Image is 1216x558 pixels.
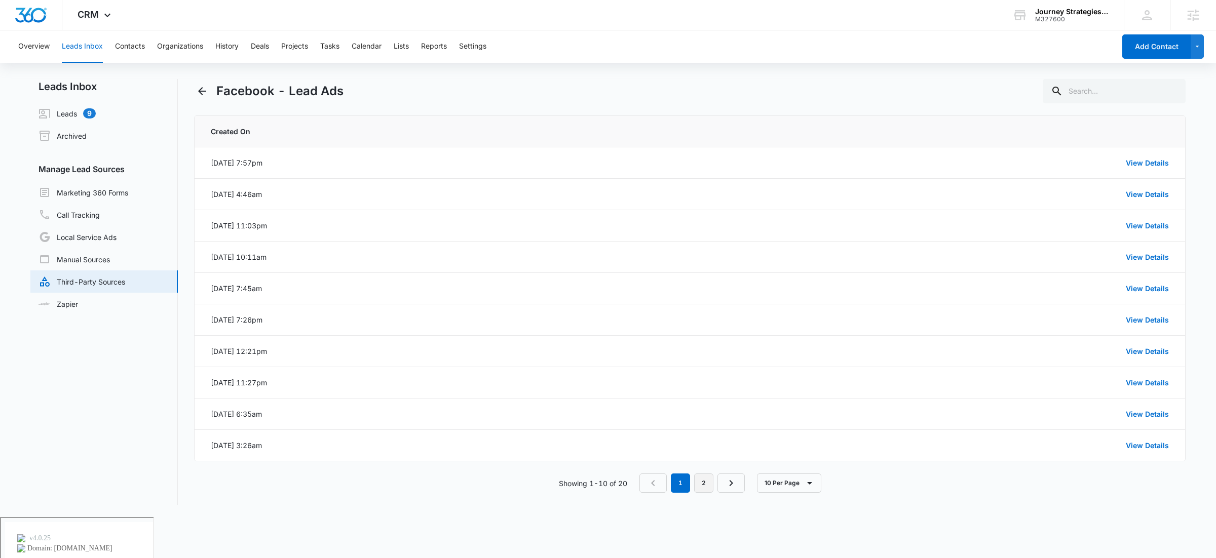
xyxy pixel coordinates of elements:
[16,16,24,24] img: logo_orange.svg
[39,253,110,265] a: Manual Sources
[671,473,690,493] em: 1
[1122,34,1191,59] button: Add Contact
[39,60,91,66] div: Domain Overview
[1126,190,1169,198] a: View Details
[39,299,78,309] a: Zapier
[1126,221,1169,230] a: View Details
[459,30,486,63] button: Settings
[28,16,50,24] div: v 4.0.25
[1126,253,1169,261] a: View Details
[211,252,267,262] div: [DATE] 10:11am
[559,478,627,489] p: Showing 1-10 of 20
[1035,16,1109,23] div: account id
[216,82,344,100] h1: Facebook - Lead Ads
[101,59,109,67] img: tab_keywords_by_traffic_grey.svg
[211,409,262,419] div: [DATE] 6:35am
[1126,347,1169,355] a: View Details
[1126,441,1169,450] a: View Details
[211,377,267,388] div: [DATE] 11:27pm
[30,163,178,175] h3: Manage Lead Sources
[211,314,262,325] div: [DATE] 7:26pm
[1126,410,1169,418] a: View Details
[27,59,35,67] img: tab_domain_overview_orange.svg
[39,209,100,221] a: Call Tracking
[211,157,262,168] div: [DATE] 7:57pm
[281,30,308,63] button: Projects
[211,220,267,231] div: [DATE] 11:03pm
[211,283,262,294] div: [DATE] 7:45am
[211,346,267,356] div: [DATE] 12:21pm
[352,30,382,63] button: Calendar
[39,186,128,198] a: Marketing 360 Forms
[757,473,821,493] button: 10 Per Page
[211,189,262,200] div: [DATE] 4:46am
[194,83,210,99] button: Back
[26,26,111,34] div: Domain: [DOMAIN_NAME]
[39,275,125,288] a: Third-Party Sources
[62,30,103,63] button: Leads Inbox
[39,107,96,119] a: Leads9
[16,26,24,34] img: website_grey.svg
[251,30,269,63] button: Deals
[115,30,145,63] button: Contacts
[1126,284,1169,293] a: View Details
[1126,158,1169,167] a: View Details
[39,130,87,142] a: Archived
[1126,378,1169,387] a: View Details
[112,60,171,66] div: Keywords by Traffic
[320,30,339,63] button: Tasks
[1126,315,1169,324] a: View Details
[211,126,309,137] span: Created On
[1043,79,1186,103] input: Search...
[1035,8,1109,16] div: account name
[215,30,239,63] button: History
[39,231,117,243] a: Local Service Ads
[694,473,713,493] a: Page 2
[421,30,447,63] button: Reports
[639,473,745,493] nav: Pagination
[30,79,178,94] h2: Leads Inbox
[394,30,409,63] button: Lists
[157,30,203,63] button: Organizations
[78,9,99,20] span: CRM
[18,30,50,63] button: Overview
[211,440,262,451] div: [DATE] 3:26am
[717,473,745,493] a: Next Page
